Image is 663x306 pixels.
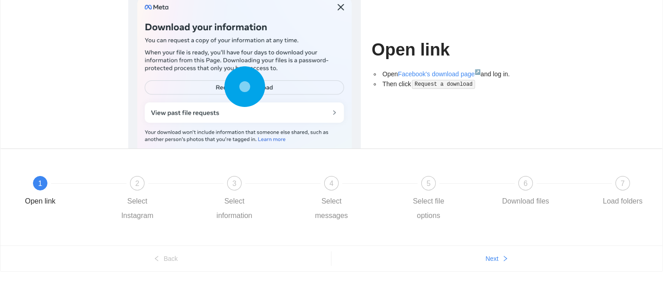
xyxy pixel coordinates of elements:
[402,194,455,223] div: Select file options
[0,251,331,266] button: leftBack
[475,69,481,74] sup: ↗
[381,79,535,89] li: Then click
[427,180,431,187] span: 5
[502,255,509,263] span: right
[111,176,208,223] div: 2Select Instagram
[502,194,549,209] div: Download files
[208,176,305,223] div: 3Select information
[14,176,111,209] div: 1Open link
[621,180,625,187] span: 7
[412,80,475,89] code: Request a download
[305,194,358,223] div: Select messages
[331,251,663,266] button: Nextright
[25,194,56,209] div: Open link
[603,194,643,209] div: Load folders
[381,69,535,79] li: Open and log in.
[524,180,528,187] span: 6
[500,176,597,209] div: 6Download files
[305,176,402,223] div: 4Select messages
[372,39,535,60] h1: Open link
[330,180,334,187] span: 4
[597,176,649,209] div: 7Load folders
[38,180,42,187] span: 1
[402,176,500,223] div: 5Select file options
[486,254,499,264] span: Next
[233,180,237,187] span: 3
[208,194,261,223] div: Select information
[135,180,140,187] span: 2
[398,70,481,78] a: Facebook's download page↗
[111,194,163,223] div: Select Instagram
